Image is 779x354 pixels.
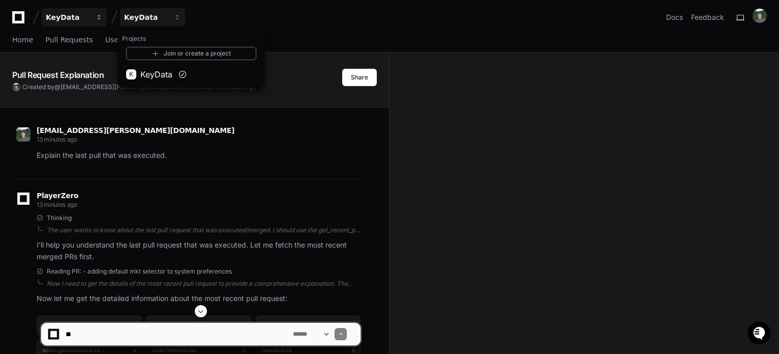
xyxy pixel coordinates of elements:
div: KeyData [124,12,168,22]
p: I'll help you understand the last pull request that was executed. Let me fetch the most recent me... [37,239,361,263]
iframe: Open customer support [746,320,774,348]
span: PlayerZero [37,193,78,199]
img: 1736555170064-99ba0984-63c1-480f-8ee9-699278ef63ed [10,76,28,94]
img: ACg8ocIEeX9Vk0svEYpAPFDMhL7Mv5bLkXnhBMfxk4uwyZXLFApZsA=s96-c [16,127,31,142]
div: The user wants to know about the last pull request that was executed/merged. I should use the get... [47,226,361,234]
div: Welcome [10,41,185,57]
a: Pull Requests [45,29,93,52]
div: Now I need to get the details of the most recent pull request to provide a comprehensive explanat... [47,280,361,288]
div: KeyData [118,29,264,87]
p: Explain the last pull that was executed. [37,150,361,161]
div: KeyData [46,12,89,22]
span: Home [12,37,33,43]
span: Pylon [101,107,123,115]
span: Users [105,37,125,43]
a: Users [105,29,125,52]
app-text-character-animate: Pull Request Explanation [12,70,104,80]
img: ACg8ocIEeX9Vk0svEYpAPFDMhL7Mv5bLkXnhBMfxk4uwyZXLFApZsA=s96-c [12,83,20,91]
img: ACg8ocIEeX9Vk0svEYpAPFDMhL7Mv5bLkXnhBMfxk4uwyZXLFApZsA=s96-c [753,9,767,23]
span: [EMAIL_ADDRESS][PERSON_NAME][DOMAIN_NAME] [37,126,234,134]
button: KeyData [42,8,107,26]
p: Now let me get the detailed information about the most recent pull request: [37,293,361,305]
span: Thinking [47,214,72,222]
h1: Projects [118,31,264,47]
span: Pull Requests [45,37,93,43]
button: Share [342,69,377,86]
span: @ [54,83,61,91]
span: KeyData [140,68,172,80]
span: Created by [22,83,256,91]
a: Home [12,29,33,52]
div: K [126,69,136,79]
div: Start new chat [35,76,167,86]
span: 13 minutes ago [37,201,77,208]
button: Start new chat [173,79,185,91]
a: Powered byPylon [72,106,123,115]
a: Join or create a project [126,47,256,60]
span: 13 minutes ago [213,83,256,91]
span: Reading PR: - adding default mkt selector to system preferences [47,267,232,276]
a: Docs [666,12,683,22]
div: We're available if you need us! [35,86,129,94]
img: PlayerZero [10,10,31,31]
span: 13 minutes ago [37,135,77,143]
button: KeyData [120,8,185,26]
button: Feedback [691,12,724,22]
span: [EMAIL_ADDRESS][PERSON_NAME][DOMAIN_NAME] [61,83,213,91]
